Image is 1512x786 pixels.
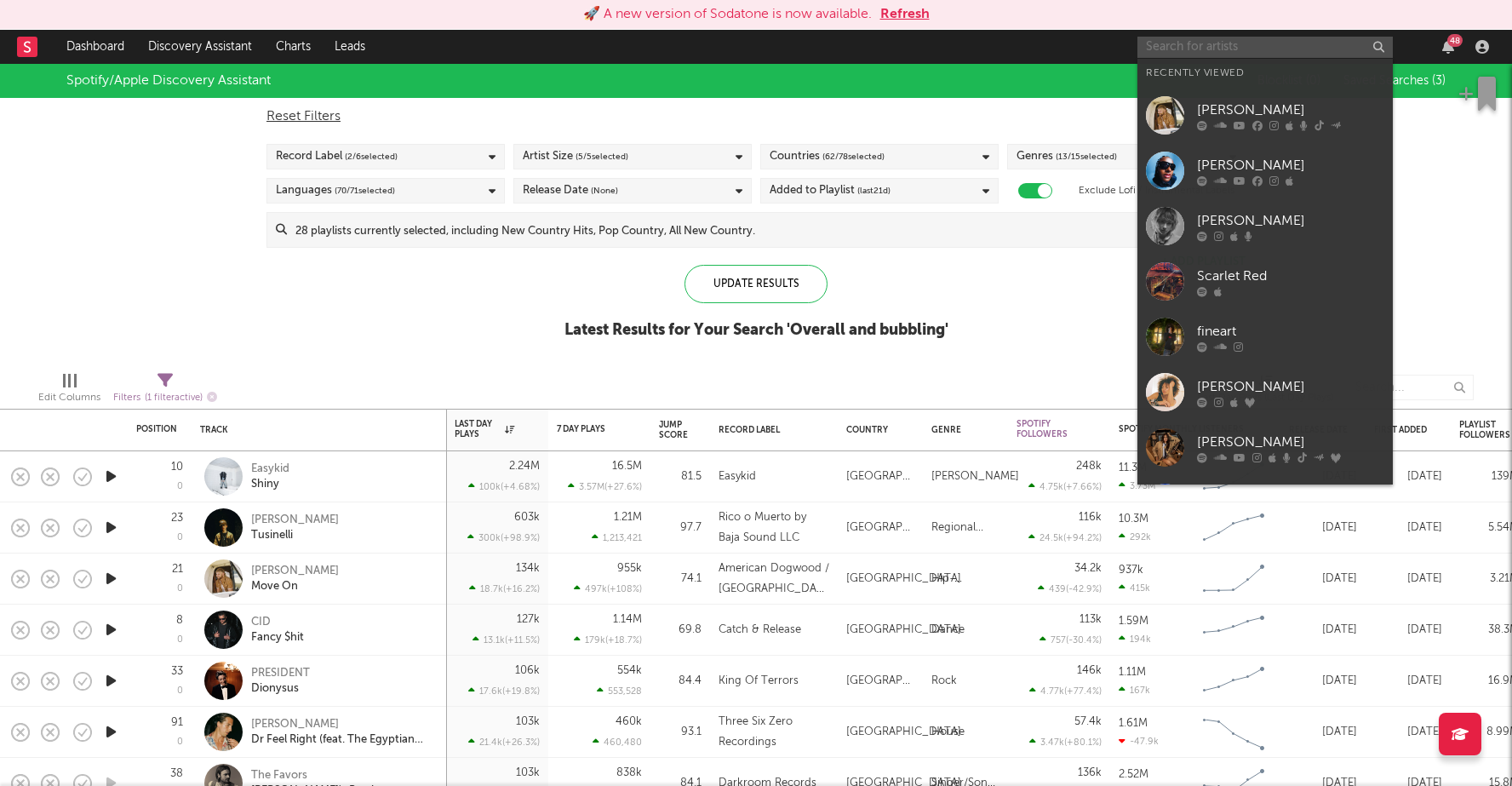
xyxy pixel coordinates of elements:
[1432,75,1446,87] span: ( 3 )
[1078,767,1102,778] div: 136k
[770,146,885,167] div: Countries
[846,467,914,487] div: [GEOGRAPHIC_DATA]
[659,620,702,640] div: 69.8
[719,467,756,487] div: Easykid
[931,722,965,743] div: House
[719,620,801,640] div: Catch & Release
[770,181,891,201] div: Added to Playlist
[1137,420,1393,475] a: [PERSON_NAME]
[574,583,642,594] div: 497k ( +108 % )
[593,737,642,748] div: 460,480
[1056,146,1117,167] span: ( 13 / 15 selected)
[287,213,1245,247] input: 28 playlists currently selected, including New Country Hits, Pop Country, All New Country.
[1119,531,1151,542] div: 292k
[1374,671,1442,691] div: [DATE]
[251,630,304,645] div: Fancy $hit
[1459,420,1510,440] div: Playlist Followers
[659,671,702,691] div: 84.4
[515,665,540,676] div: 106k
[1137,475,1393,531] a: [PERSON_NAME]
[931,569,999,589] div: Hip-Hop/Rap
[467,532,540,543] div: 300k ( +98.9 % )
[251,615,304,645] a: CIDFancy $hit
[1374,425,1434,435] div: First Added
[719,712,829,753] div: Three Six Zero Recordings
[251,477,289,492] div: Shiny
[846,620,961,640] div: [GEOGRAPHIC_DATA]
[54,30,136,64] a: Dashboard
[523,181,618,201] div: Release Date
[1289,671,1357,691] div: [DATE]
[1137,198,1393,254] a: [PERSON_NAME]
[659,420,688,440] div: Jump Score
[616,716,642,727] div: 460k
[472,634,540,645] div: 13.1k ( +11.5 % )
[1137,143,1393,198] a: [PERSON_NAME]
[614,512,642,523] div: 1.21M
[1289,620,1357,640] div: [DATE]
[1038,583,1102,594] div: 439 ( -42.9 % )
[1119,565,1143,576] div: 937k
[516,716,540,727] div: 103k
[1079,512,1102,523] div: 116k
[170,768,183,779] div: 38
[251,579,339,594] div: Move On
[509,461,540,472] div: 2.24M
[659,467,702,487] div: 81.5
[616,767,642,778] div: 838k
[468,737,540,748] div: 21.4k ( +26.3 % )
[514,512,540,523] div: 603k
[564,320,948,341] div: Latest Results for Your Search ' Overall and bubbling '
[846,722,961,743] div: [GEOGRAPHIC_DATA]
[264,30,323,64] a: Charts
[177,584,183,594] div: 0
[251,462,289,492] a: EasykidShiny
[576,146,628,167] span: ( 5 / 5 selected)
[1074,563,1102,574] div: 34.2k
[468,481,540,492] div: 100k ( +4.68 % )
[931,518,999,538] div: Regional Mexican
[251,462,289,477] div: Easykid
[177,686,183,696] div: 0
[719,508,829,548] div: Rico o Muerto by Baja Sound LLC
[612,461,642,472] div: 16.5M
[1197,155,1384,175] div: [PERSON_NAME]
[251,717,434,748] a: [PERSON_NAME]Dr Feel Right (feat. The Egyptian Lover & Rome Fortune)
[1374,620,1442,640] div: [DATE]
[455,419,514,439] div: Last Day Plays
[1343,75,1446,87] span: Saved Searches
[568,481,642,492] div: 3.57M ( +27.6 % )
[1195,609,1272,651] svg: Chart title
[880,4,930,25] button: Refresh
[251,564,339,594] a: [PERSON_NAME]Move On
[516,767,540,778] div: 103k
[1017,419,1076,439] div: Spotify Followers
[1074,716,1102,727] div: 57.4k
[1017,146,1117,167] div: Genres
[592,532,642,543] div: 1,213,421
[1197,321,1384,341] div: fineart
[1447,34,1463,47] div: 48
[1442,40,1454,54] button: 48
[931,425,991,435] div: Genre
[822,146,885,167] span: ( 62 / 78 selected)
[1077,665,1102,676] div: 146k
[136,424,177,434] div: Position
[583,4,872,25] div: 🚀 A new version of Sodatone is now available.
[1195,711,1272,754] svg: Chart title
[1079,181,1234,201] label: Exclude Lofi / Instrumental Labels
[251,528,339,543] div: Tusinelli
[176,615,183,626] div: 8
[1119,769,1148,780] div: 2.52M
[523,146,628,167] div: Artist Size
[469,583,540,594] div: 18.7k ( +16.2 % )
[659,569,702,589] div: 74.1
[1346,375,1474,400] input: Search...
[517,614,540,625] div: 127k
[251,666,310,697] a: PRESIDENTDionysus
[1119,462,1147,473] div: 11.3M
[516,563,540,574] div: 134k
[684,265,828,303] div: Update Results
[617,665,642,676] div: 554k
[251,768,388,783] div: The Favors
